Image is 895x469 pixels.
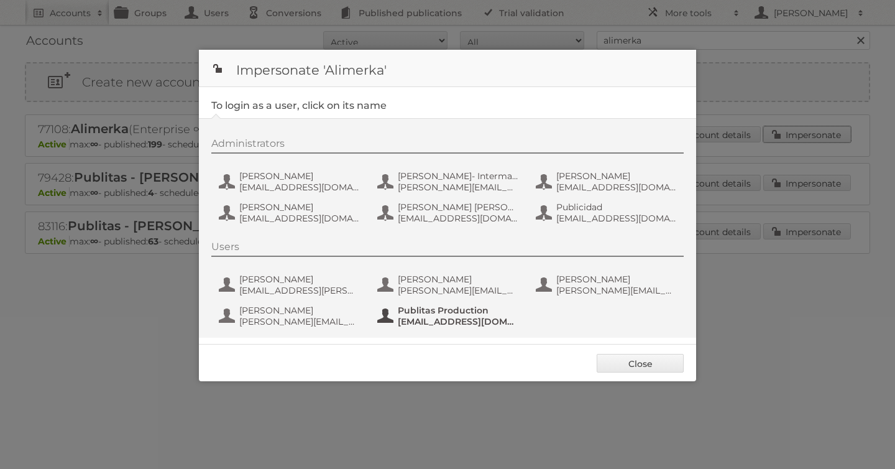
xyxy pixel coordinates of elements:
[199,50,696,87] h1: Impersonate 'Alimerka'
[239,170,360,182] span: [PERSON_NAME]
[239,285,360,296] span: [EMAIL_ADDRESS][PERSON_NAME][DOMAIN_NAME]
[239,274,360,285] span: [PERSON_NAME]
[376,304,522,328] button: Publitas Production [EMAIL_ADDRESS][DOMAIN_NAME]
[376,169,522,194] button: [PERSON_NAME]- Intermark [PERSON_NAME][EMAIL_ADDRESS][PERSON_NAME][PERSON_NAME][DOMAIN_NAME]
[218,304,364,328] button: [PERSON_NAME] [PERSON_NAME][EMAIL_ADDRESS][DOMAIN_NAME]
[597,354,684,373] a: Close
[239,316,360,327] span: [PERSON_NAME][EMAIL_ADDRESS][DOMAIN_NAME]
[556,285,677,296] span: [PERSON_NAME][EMAIL_ADDRESS][DOMAIN_NAME]
[218,200,364,225] button: [PERSON_NAME] [EMAIL_ADDRESS][DOMAIN_NAME]
[398,274,518,285] span: [PERSON_NAME]
[535,200,681,225] button: Publicidad [EMAIL_ADDRESS][DOMAIN_NAME]
[239,202,360,213] span: [PERSON_NAME]
[556,170,677,182] span: [PERSON_NAME]
[211,100,387,111] legend: To login as a user, click on its name
[398,182,518,193] span: [PERSON_NAME][EMAIL_ADDRESS][PERSON_NAME][PERSON_NAME][DOMAIN_NAME]
[556,213,677,224] span: [EMAIL_ADDRESS][DOMAIN_NAME]
[376,200,522,225] button: [PERSON_NAME] [PERSON_NAME] [EMAIL_ADDRESS][DOMAIN_NAME]
[556,182,677,193] span: [EMAIL_ADDRESS][DOMAIN_NAME]
[398,170,518,182] span: [PERSON_NAME]- Intermark
[239,213,360,224] span: [EMAIL_ADDRESS][DOMAIN_NAME]
[398,285,518,296] span: [PERSON_NAME][EMAIL_ADDRESS][PERSON_NAME][DOMAIN_NAME]
[398,202,518,213] span: [PERSON_NAME] [PERSON_NAME]
[218,272,364,297] button: [PERSON_NAME] [EMAIL_ADDRESS][PERSON_NAME][DOMAIN_NAME]
[535,272,681,297] button: [PERSON_NAME] [PERSON_NAME][EMAIL_ADDRESS][DOMAIN_NAME]
[376,272,522,297] button: [PERSON_NAME] [PERSON_NAME][EMAIL_ADDRESS][PERSON_NAME][DOMAIN_NAME]
[398,213,518,224] span: [EMAIL_ADDRESS][DOMAIN_NAME]
[211,241,684,257] div: Users
[556,274,677,285] span: [PERSON_NAME]
[239,182,360,193] span: [EMAIL_ADDRESS][DOMAIN_NAME]
[556,202,677,213] span: Publicidad
[398,305,518,316] span: Publitas Production
[398,316,518,327] span: [EMAIL_ADDRESS][DOMAIN_NAME]
[239,305,360,316] span: [PERSON_NAME]
[535,169,681,194] button: [PERSON_NAME] [EMAIL_ADDRESS][DOMAIN_NAME]
[218,169,364,194] button: [PERSON_NAME] [EMAIL_ADDRESS][DOMAIN_NAME]
[211,137,684,154] div: Administrators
